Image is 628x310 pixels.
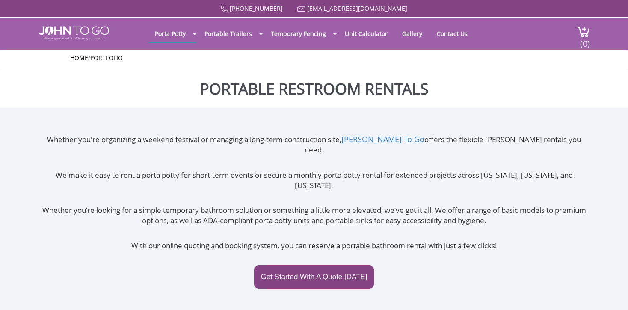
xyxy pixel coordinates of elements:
a: Portable Trailers [198,25,258,42]
img: Mail [297,6,305,12]
img: cart a [577,26,590,38]
img: Call [221,6,228,13]
a: Unit Calculator [338,25,394,42]
span: (0) [580,31,590,49]
a: Home [70,54,88,62]
a: Portfolio [90,54,123,62]
a: Gallery [396,25,429,42]
a: Contact Us [430,25,474,42]
a: [EMAIL_ADDRESS][DOMAIN_NAME] [307,4,407,12]
a: Get Started With A Quote [DATE] [254,265,373,289]
img: JOHN to go [39,26,109,40]
a: Porta Potty [148,25,192,42]
a: [PERSON_NAME] To Go [341,134,424,144]
p: With our online quoting and booking system, you can reserve a portable bathroom rental with just ... [39,241,590,251]
a: Temporary Fencing [264,25,332,42]
a: [PHONE_NUMBER] [230,4,283,12]
ul: / [70,54,558,62]
p: We make it easy to rent a porta potty for short-term events or secure a monthly porta potty renta... [39,170,590,191]
p: Whether you’re looking for a simple temporary bathroom solution or something a little more elevat... [39,205,590,226]
p: Whether you're organizing a weekend festival or managing a long-term construction site, offers th... [39,134,590,155]
button: Live Chat [594,276,628,310]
